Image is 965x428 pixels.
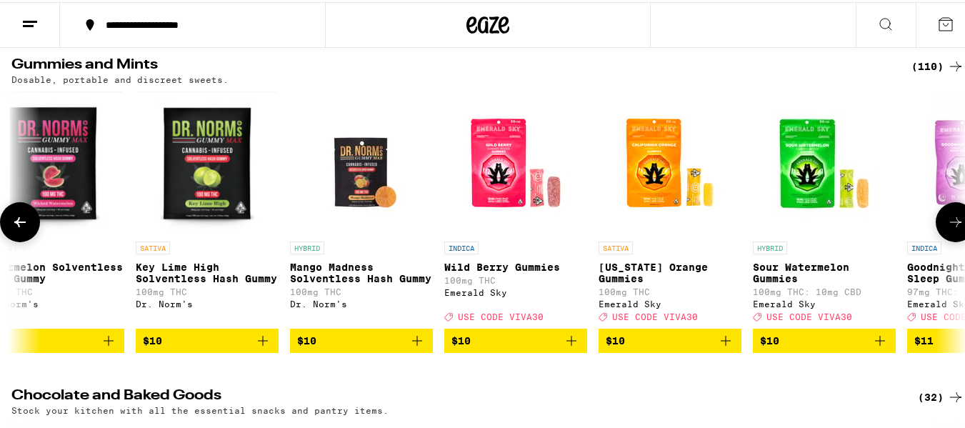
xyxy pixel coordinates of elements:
[753,285,896,294] p: 100mg THC: 10mg CBD
[753,239,787,252] p: HYBRID
[753,297,896,307] div: Emerald Sky
[136,259,279,282] p: Key Lime High Solventless Hash Gummy
[918,387,964,404] a: (32)
[914,333,934,344] span: $11
[136,89,279,327] a: Open page for Key Lime High Solventless Hash Gummy from Dr. Norm's
[599,297,741,307] div: Emerald Sky
[136,285,279,294] p: 100mg THC
[753,89,896,327] a: Open page for Sour Watermelon Gummies from Emerald Sky
[290,89,433,327] a: Open page for Mango Madness Solventless Hash Gummy from Dr. Norm's
[290,327,433,351] button: Add to bag
[599,89,741,232] img: Emerald Sky - California Orange Gummies
[11,73,229,82] p: Dosable, portable and discreet sweets.
[444,286,587,295] div: Emerald Sky
[753,89,896,232] img: Emerald Sky - Sour Watermelon Gummies
[444,327,587,351] button: Add to bag
[136,239,170,252] p: SATIVA
[9,10,103,21] span: Hi. Need any help?
[606,333,625,344] span: $10
[290,89,433,232] img: Dr. Norm's - Mango Madness Solventless Hash Gummy
[911,56,964,73] a: (110)
[444,89,587,232] img: Emerald Sky - Wild Berry Gummies
[11,404,389,413] p: Stock your kitchen with all the essential snacks and pantry items.
[599,327,741,351] button: Add to bag
[599,259,741,282] p: [US_STATE] Orange Gummies
[907,239,941,252] p: INDICA
[599,239,633,252] p: SATIVA
[458,310,544,319] span: USE CODE VIVA30
[290,297,433,307] div: Dr. Norm's
[290,239,324,252] p: HYBRID
[444,259,587,271] p: Wild Berry Gummies
[138,89,276,232] img: Dr. Norm's - Key Lime High Solventless Hash Gummy
[753,259,896,282] p: Sour Watermelon Gummies
[11,387,894,404] h2: Chocolate and Baked Goods
[290,285,433,294] p: 100mg THC
[297,333,316,344] span: $10
[766,310,852,319] span: USE CODE VIVA30
[612,310,698,319] span: USE CODE VIVA30
[451,333,471,344] span: $10
[444,274,587,283] p: 100mg THC
[136,297,279,307] div: Dr. Norm's
[136,327,279,351] button: Add to bag
[753,327,896,351] button: Add to bag
[11,56,894,73] h2: Gummies and Mints
[290,259,433,282] p: Mango Madness Solventless Hash Gummy
[599,285,741,294] p: 100mg THC
[599,89,741,327] a: Open page for California Orange Gummies from Emerald Sky
[760,333,779,344] span: $10
[444,89,587,327] a: Open page for Wild Berry Gummies from Emerald Sky
[143,333,162,344] span: $10
[444,239,479,252] p: INDICA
